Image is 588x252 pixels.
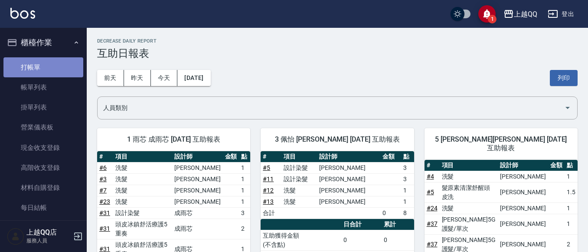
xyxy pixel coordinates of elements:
[3,117,83,137] a: 營業儀表板
[3,97,83,117] a: 掛單列表
[108,135,240,144] span: 1 雨芯 成雨芯 [DATE] 互助報表
[440,202,498,214] td: 洗髮
[26,228,71,237] h5: 上越QQ店
[317,151,380,162] th: 設計師
[10,8,35,19] img: Logo
[281,196,317,207] td: 洗髮
[239,196,250,207] td: 1
[97,70,124,86] button: 前天
[427,205,438,212] a: #24
[440,214,498,234] td: [PERSON_NAME]5G護髮/單次
[124,70,151,86] button: 昨天
[317,196,380,207] td: [PERSON_NAME]
[281,151,317,162] th: 項目
[3,218,83,238] a: 排班表
[317,185,380,196] td: [PERSON_NAME]
[3,178,83,198] a: 材料自購登錄
[401,151,414,162] th: 點
[435,135,567,153] span: 5 [PERSON_NAME][PERSON_NAME] [DATE] 互助報表
[3,138,83,158] a: 現金收支登錄
[380,151,401,162] th: 金額
[401,207,414,219] td: 8
[565,202,581,214] td: 1
[514,9,537,20] div: 上越QQ
[239,207,250,219] td: 3
[401,173,414,185] td: 3
[99,176,107,182] a: #3
[172,173,222,185] td: [PERSON_NAME]
[498,171,548,182] td: [PERSON_NAME]
[101,100,561,116] input: 人員名稱
[99,198,110,205] a: #23
[99,225,110,232] a: #31
[26,237,71,245] p: 服務人員
[113,196,172,207] td: 洗髮
[565,160,581,171] th: 點
[239,173,250,185] td: 1
[239,185,250,196] td: 1
[341,230,382,250] td: 0
[113,185,172,196] td: 洗髮
[281,185,317,196] td: 洗髮
[113,173,172,185] td: 洗髮
[544,6,578,22] button: 登出
[317,173,380,185] td: [PERSON_NAME]
[172,151,222,162] th: 設計師
[317,162,380,173] td: [PERSON_NAME]
[7,228,24,245] img: Person
[488,15,497,23] span: 1
[99,187,107,194] a: #7
[172,207,222,219] td: 成雨芯
[172,196,222,207] td: [PERSON_NAME]
[498,202,548,214] td: [PERSON_NAME]
[401,196,414,207] td: 1
[281,173,317,185] td: 設計染髮
[3,77,83,97] a: 帳單列表
[113,162,172,173] td: 洗髮
[427,173,434,180] a: #4
[239,219,250,239] td: 2
[151,70,178,86] button: 今天
[3,31,83,54] button: 櫃檯作業
[382,219,414,230] th: 累計
[478,5,496,23] button: save
[172,185,222,196] td: [PERSON_NAME]
[550,70,578,86] button: 列印
[113,219,172,239] td: 頭皮冰鎮舒活療護5重奏
[565,214,581,234] td: 1
[239,151,250,162] th: 點
[401,162,414,173] td: 3
[548,160,565,171] th: 金額
[498,160,548,171] th: 設計師
[263,187,274,194] a: #12
[401,185,414,196] td: 1
[440,171,498,182] td: 洗髮
[498,214,548,234] td: [PERSON_NAME]
[261,151,414,219] table: a dense table
[97,151,113,162] th: #
[113,207,172,219] td: 設計染髮
[3,198,83,218] a: 每日結帳
[427,189,434,196] a: #5
[99,209,110,216] a: #31
[281,162,317,173] td: 設計染髮
[427,220,438,227] a: #37
[440,160,498,171] th: 項目
[261,151,281,162] th: #
[263,198,274,205] a: #13
[565,171,581,182] td: 1
[177,70,210,86] button: [DATE]
[172,162,222,173] td: [PERSON_NAME]
[97,47,578,60] h3: 互助日報表
[263,176,274,182] a: #11
[113,151,172,162] th: 項目
[561,101,575,115] button: Open
[261,230,341,250] td: 互助獲得金額 (不含點)
[271,135,403,144] span: 3 佩怡 [PERSON_NAME] [DATE] 互助報表
[565,182,581,202] td: 1.5
[427,241,438,248] a: #37
[263,164,270,171] a: #5
[97,38,578,44] h2: Decrease Daily Report
[500,5,541,23] button: 上越QQ
[498,182,548,202] td: [PERSON_NAME]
